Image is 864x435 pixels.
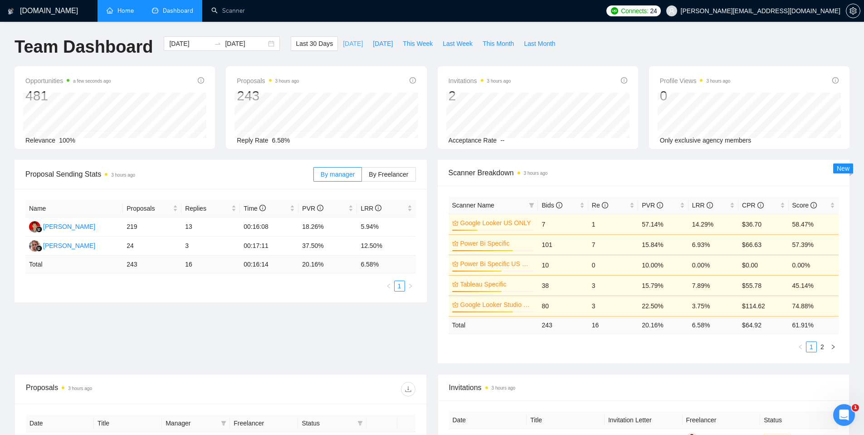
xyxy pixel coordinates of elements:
[524,171,548,176] time: 3 hours ago
[588,275,638,296] td: 3
[25,75,111,86] span: Opportunities
[394,281,405,292] li: 1
[405,281,416,292] li: Next Page
[221,420,226,426] span: filter
[163,7,193,15] span: Dashboard
[449,137,497,144] span: Acceptance Rate
[460,259,533,269] a: Power Bi Specific US Only
[621,6,648,16] span: Connects:
[538,234,588,255] td: 101
[237,75,299,86] span: Proposals
[817,341,828,352] li: 2
[398,36,438,51] button: This Week
[605,411,683,429] th: Invitation Letter
[460,300,533,310] a: Google Looker Studio Specific
[357,256,415,273] td: 6.58 %
[369,171,408,178] span: By Freelancer
[846,4,860,18] button: setting
[291,36,338,51] button: Last 30 Days
[438,36,478,51] button: Last Week
[688,275,738,296] td: 7.89%
[25,87,111,104] div: 481
[26,415,94,432] th: Date
[185,203,229,213] span: Replies
[789,214,839,234] td: 58.47%
[817,342,827,352] a: 2
[830,344,836,350] span: right
[383,281,394,292] button: left
[368,36,398,51] button: [DATE]
[538,255,588,275] td: 10
[529,203,534,208] span: filter
[29,240,40,252] img: KG
[500,137,504,144] span: --
[111,173,135,178] time: 3 hours ago
[452,302,459,308] span: crown
[789,275,839,296] td: 45.14%
[688,214,738,234] td: 14.29%
[386,283,391,289] span: left
[107,7,134,15] a: homeHome
[452,202,494,209] span: Scanner Name
[738,275,788,296] td: $55.78
[401,382,415,396] button: download
[806,342,816,352] a: 1
[757,202,764,208] span: info-circle
[321,171,355,178] span: By manager
[452,220,459,226] span: crown
[638,275,688,296] td: 15.79%
[166,418,217,428] span: Manager
[59,137,75,144] span: 100%
[244,205,265,212] span: Time
[373,39,393,49] span: [DATE]
[43,241,95,251] div: [PERSON_NAME]
[789,234,839,255] td: 57.39%
[449,75,511,86] span: Invitations
[760,411,838,429] th: Status
[588,316,638,334] td: 16
[707,202,713,208] span: info-circle
[25,200,123,217] th: Name
[588,255,638,275] td: 0
[403,39,433,49] span: This Week
[68,386,92,391] time: 3 hours ago
[638,214,688,234] td: 57.14%
[460,238,533,248] a: Power Bi Specific
[452,281,459,287] span: crown
[240,217,298,237] td: 00:16:08
[738,214,788,234] td: $36.70
[642,202,663,209] span: PVR
[383,281,394,292] li: Previous Page
[29,222,95,230] a: RS[PERSON_NAME]
[405,281,416,292] button: right
[449,87,511,104] div: 2
[660,75,731,86] span: Profile Views
[837,165,849,172] span: New
[169,39,210,49] input: Start date
[357,420,363,426] span: filter
[449,316,538,334] td: Total
[408,283,413,289] span: right
[621,77,627,84] span: info-circle
[478,36,519,51] button: This Month
[225,39,266,49] input: End date
[833,404,855,426] iframe: Intercom live chat
[15,36,153,58] h1: Team Dashboard
[638,296,688,316] td: 22.50%
[706,79,730,84] time: 3 hours ago
[588,234,638,255] td: 7
[650,6,657,16] span: 24
[357,237,415,256] td: 12.50%
[806,341,817,352] li: 1
[683,411,761,429] th: Freelancer
[449,382,839,393] span: Invitations
[810,202,817,208] span: info-circle
[73,79,111,84] time: a few seconds ago
[789,255,839,275] td: 0.00%
[795,341,806,352] li: Previous Page
[588,214,638,234] td: 1
[36,245,42,252] img: gigradar-bm.png
[669,8,675,14] span: user
[602,202,608,208] span: info-circle
[487,79,511,84] time: 3 hours ago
